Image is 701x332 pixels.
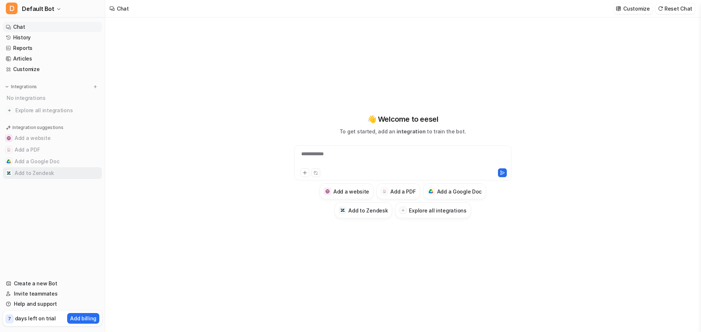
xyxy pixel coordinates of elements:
[4,84,9,89] img: expand menu
[70,315,96,322] p: Add billing
[22,4,54,14] span: Default Bot
[3,54,102,64] a: Articles
[437,188,482,195] h3: Add a Google Doc
[93,84,98,89] img: menu_add.svg
[3,32,102,43] a: History
[333,188,369,195] h3: Add a website
[658,6,663,11] img: reset
[367,114,438,125] p: 👋 Welcome to eesel
[3,83,39,90] button: Integrations
[340,128,466,135] p: To get started, add an to train the bot.
[12,124,63,131] p: Integration suggestions
[3,144,102,156] button: Add a PDFAdd a PDF
[340,208,345,213] img: Add to Zendesk
[325,189,330,194] img: Add a website
[3,299,102,309] a: Help and support
[376,183,420,199] button: Add a PDFAdd a PDF
[616,6,621,11] img: customize
[382,189,387,194] img: Add a PDF
[395,202,471,218] button: Explore all integrations
[7,148,11,152] img: Add a PDF
[4,92,102,104] div: No integrations
[11,84,37,90] p: Integrations
[6,107,13,114] img: explore all integrations
[3,105,102,116] a: Explore all integrations
[3,22,102,32] a: Chat
[614,3,652,14] button: Customize
[423,183,486,199] button: Add a Google DocAdd a Google Doc
[3,156,102,167] button: Add a Google DocAdd a Google Doc
[3,167,102,179] button: Add to ZendeskAdd to Zendesk
[429,189,433,194] img: Add a Google Doc
[334,202,392,218] button: Add to ZendeskAdd to Zendesk
[7,136,11,140] img: Add a website
[319,183,374,199] button: Add a websiteAdd a website
[117,5,129,12] div: Chat
[8,316,11,322] p: 7
[6,3,18,14] span: D
[15,315,56,322] p: days left on trial
[3,43,102,53] a: Reports
[3,64,102,74] a: Customize
[390,188,415,195] h3: Add a PDF
[7,171,11,175] img: Add to Zendesk
[3,278,102,289] a: Create a new Bot
[409,207,466,214] h3: Explore all integrations
[3,132,102,144] button: Add a websiteAdd a website
[67,313,99,324] button: Add billing
[623,5,650,12] p: Customize
[7,159,11,164] img: Add a Google Doc
[348,207,388,214] h3: Add to Zendesk
[656,3,695,14] button: Reset Chat
[3,289,102,299] a: Invite teammates
[15,105,99,116] span: Explore all integrations
[397,128,425,134] span: integration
